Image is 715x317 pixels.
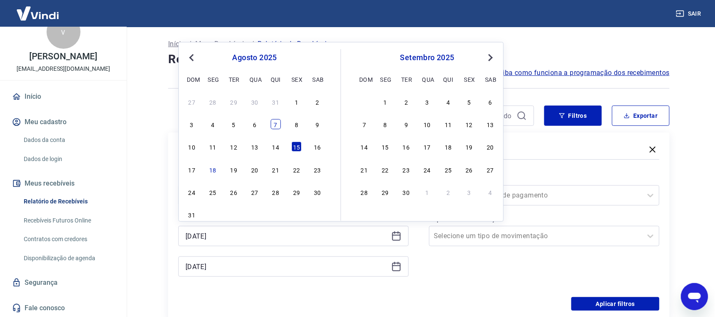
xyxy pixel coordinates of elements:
[431,173,658,184] label: Forma de Pagamento
[422,164,432,175] div: Choose quarta-feira, 24 de setembro de 2025
[291,142,302,152] div: Choose sexta-feira, 15 de agosto de 2025
[359,97,369,107] div: Choose domingo, 31 de agosto de 2025
[485,74,496,84] div: sab
[313,119,323,129] div: Choose sábado, 9 de agosto de 2025
[358,53,497,63] div: setembro 2025
[271,119,281,129] div: Choose quinta-feira, 7 de agosto de 2025
[291,119,302,129] div: Choose sexta-feira, 8 de agosto de 2025
[229,209,239,220] div: Choose terça-feira, 2 de setembro de 2025
[359,74,369,84] div: dom
[485,119,496,129] div: Choose sábado, 13 de setembro de 2025
[271,187,281,197] div: Choose quinta-feira, 28 de agosto de 2025
[291,209,302,220] div: Choose sexta-feira, 5 de setembro de 2025
[674,6,705,22] button: Sair
[313,142,323,152] div: Choose sábado, 16 de agosto de 2025
[20,250,116,267] a: Disponibilização de agenda
[249,187,260,197] div: Choose quarta-feira, 27 de agosto de 2025
[186,53,324,63] div: agosto 2025
[229,97,239,107] div: Choose terça-feira, 29 de julho de 2025
[187,187,197,197] div: Choose domingo, 24 de agosto de 2025
[681,283,708,310] iframe: Botão para abrir a janela de mensagens
[249,119,260,129] div: Choose quarta-feira, 6 de agosto de 2025
[464,74,474,84] div: sex
[495,68,670,78] span: Saiba como funciona a programação dos recebimentos
[464,164,474,175] div: Choose sexta-feira, 26 de setembro de 2025
[20,150,116,168] a: Dados de login
[271,74,281,84] div: qui
[229,164,239,175] div: Choose terça-feira, 19 de agosto de 2025
[291,97,302,107] div: Choose sexta-feira, 1 de agosto de 2025
[422,74,432,84] div: qua
[187,164,197,175] div: Choose domingo, 17 de agosto de 2025
[187,74,197,84] div: dom
[249,142,260,152] div: Choose quarta-feira, 13 de agosto de 2025
[313,164,323,175] div: Choose sábado, 23 de agosto de 2025
[29,52,97,61] p: [PERSON_NAME]
[229,187,239,197] div: Choose terça-feira, 26 de agosto de 2025
[208,187,218,197] div: Choose segunda-feira, 25 de agosto de 2025
[401,97,411,107] div: Choose terça-feira, 2 de setembro de 2025
[380,119,391,129] div: Choose segunda-feira, 8 de setembro de 2025
[195,39,248,49] a: Meus Recebíveis
[10,174,116,193] button: Meus recebíveis
[168,39,185,49] p: Início
[229,74,239,84] div: ter
[187,119,197,129] div: Choose domingo, 3 de agosto de 2025
[187,97,197,107] div: Choose domingo, 27 de julho de 2025
[187,209,197,220] div: Choose domingo, 31 de agosto de 2025
[464,187,474,197] div: Choose sexta-feira, 3 de outubro de 2025
[271,164,281,175] div: Choose quinta-feira, 21 de agosto de 2025
[422,187,432,197] div: Choose quarta-feira, 1 de outubro de 2025
[186,260,388,273] input: Data final
[271,209,281,220] div: Choose quinta-feira, 4 de setembro de 2025
[443,97,453,107] div: Choose quinta-feira, 4 de setembro de 2025
[485,187,496,197] div: Choose sábado, 4 de outubro de 2025
[187,142,197,152] div: Choose domingo, 10 de agosto de 2025
[359,164,369,175] div: Choose domingo, 21 de setembro de 2025
[422,119,432,129] div: Choose quarta-feira, 10 de setembro de 2025
[380,74,391,84] div: seg
[10,273,116,292] a: Segurança
[249,209,260,220] div: Choose quarta-feira, 3 de setembro de 2025
[208,164,218,175] div: Choose segunda-feira, 18 de agosto de 2025
[20,131,116,149] a: Dados da conta
[249,97,260,107] div: Choose quarta-feira, 30 de julho de 2025
[251,39,254,49] p: /
[208,119,218,129] div: Choose segunda-feira, 4 de agosto de 2025
[208,209,218,220] div: Choose segunda-feira, 1 de setembro de 2025
[380,187,391,197] div: Choose segunda-feira, 29 de setembro de 2025
[431,214,658,224] label: Tipo de Movimentação
[10,113,116,131] button: Meu cadastro
[313,74,323,84] div: sab
[20,231,116,248] a: Contratos com credores
[359,142,369,152] div: Choose domingo, 14 de setembro de 2025
[20,212,116,229] a: Recebíveis Futuros Online
[544,106,602,126] button: Filtros
[20,193,116,210] a: Relatório de Recebíveis
[380,142,391,152] div: Choose segunda-feira, 15 de setembro de 2025
[359,187,369,197] div: Choose domingo, 28 de setembro de 2025
[10,87,116,106] a: Início
[208,142,218,152] div: Choose segunda-feira, 11 de agosto de 2025
[291,74,302,84] div: sex
[168,51,670,68] h4: Relatório de Recebíveis
[186,230,388,242] input: Data inicial
[464,119,474,129] div: Choose sexta-feira, 12 de setembro de 2025
[208,97,218,107] div: Choose segunda-feira, 28 de julho de 2025
[249,164,260,175] div: Choose quarta-feira, 20 de agosto de 2025
[313,97,323,107] div: Choose sábado, 2 de agosto de 2025
[358,95,497,198] div: month 2025-09
[401,164,411,175] div: Choose terça-feira, 23 de setembro de 2025
[186,53,197,63] button: Previous Month
[443,74,453,84] div: qui
[229,142,239,152] div: Choose terça-feira, 12 de agosto de 2025
[291,187,302,197] div: Choose sexta-feira, 29 de agosto de 2025
[271,142,281,152] div: Choose quinta-feira, 14 de agosto de 2025
[258,39,330,49] p: Relatório de Recebíveis
[208,74,218,84] div: seg
[10,0,65,26] img: Vindi
[401,74,411,84] div: ter
[464,97,474,107] div: Choose sexta-feira, 5 de setembro de 2025
[313,187,323,197] div: Choose sábado, 30 de agosto de 2025
[485,164,496,175] div: Choose sábado, 27 de setembro de 2025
